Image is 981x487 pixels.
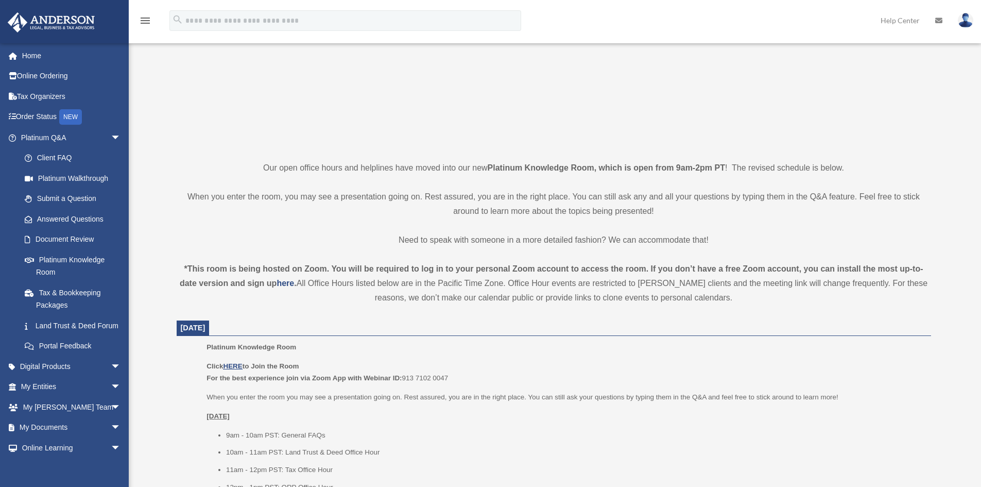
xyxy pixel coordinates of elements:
a: Order StatusNEW [7,107,136,128]
u: [DATE] [206,412,230,420]
span: Platinum Knowledge Room [206,343,296,351]
i: search [172,14,183,25]
a: Client FAQ [14,148,136,169]
a: My [PERSON_NAME] Teamarrow_drop_down [7,397,136,417]
span: arrow_drop_down [111,417,131,439]
span: arrow_drop_down [111,438,131,459]
a: Submit a Question [14,189,136,209]
a: Tax Organizers [7,86,136,107]
a: Home [7,45,136,66]
li: 9am - 10am PST: General FAQs [226,429,924,442]
span: arrow_drop_down [111,127,131,148]
a: Online Ordering [7,66,136,87]
a: Online Learningarrow_drop_down [7,438,136,458]
strong: . [294,279,296,288]
strong: *This room is being hosted on Zoom. You will be required to log in to your personal Zoom account ... [180,264,923,288]
a: Document Review [14,229,136,250]
p: When you enter the room, you may see a presentation going on. Rest assured, you are in the right ... [177,190,931,219]
strong: Platinum Knowledge Room, which is open from 9am-2pm PT [488,163,725,172]
a: Platinum Q&Aarrow_drop_down [7,127,136,148]
a: Digital Productsarrow_drop_down [7,356,136,377]
p: Need to speak with someone in a more detailed fashion? We can accommodate that! [177,233,931,247]
img: User Pic [958,13,973,28]
b: Click to Join the Room [206,362,299,370]
a: menu [139,18,151,27]
b: For the best experience join via Zoom App with Webinar ID: [206,374,402,382]
span: arrow_drop_down [111,397,131,418]
div: NEW [59,109,82,125]
div: All Office Hours listed below are in the Pacific Time Zone. Office Hour events are restricted to ... [177,262,931,305]
img: Anderson Advisors Platinum Portal [5,12,98,32]
p: When you enter the room you may see a presentation going on. Rest assured, you are in the right p... [206,391,923,404]
span: arrow_drop_down [111,377,131,398]
li: 11am - 12pm PST: Tax Office Hour [226,464,924,476]
a: HERE [223,362,242,370]
a: here [277,279,294,288]
li: 10am - 11am PST: Land Trust & Deed Office Hour [226,446,924,459]
a: Portal Feedback [14,336,136,357]
a: Platinum Walkthrough [14,168,136,189]
span: [DATE] [181,324,205,332]
a: My Entitiesarrow_drop_down [7,377,136,397]
p: Our open office hours and helplines have moved into our new ! The revised schedule is below. [177,161,931,175]
a: Platinum Knowledge Room [14,249,131,282]
span: arrow_drop_down [111,356,131,377]
i: menu [139,14,151,27]
a: Land Trust & Deed Forum [14,315,136,336]
a: Tax & Bookkeeping Packages [14,282,136,315]
p: 913 7102 0047 [206,360,923,384]
a: My Documentsarrow_drop_down [7,417,136,438]
a: Answered Questions [14,209,136,229]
